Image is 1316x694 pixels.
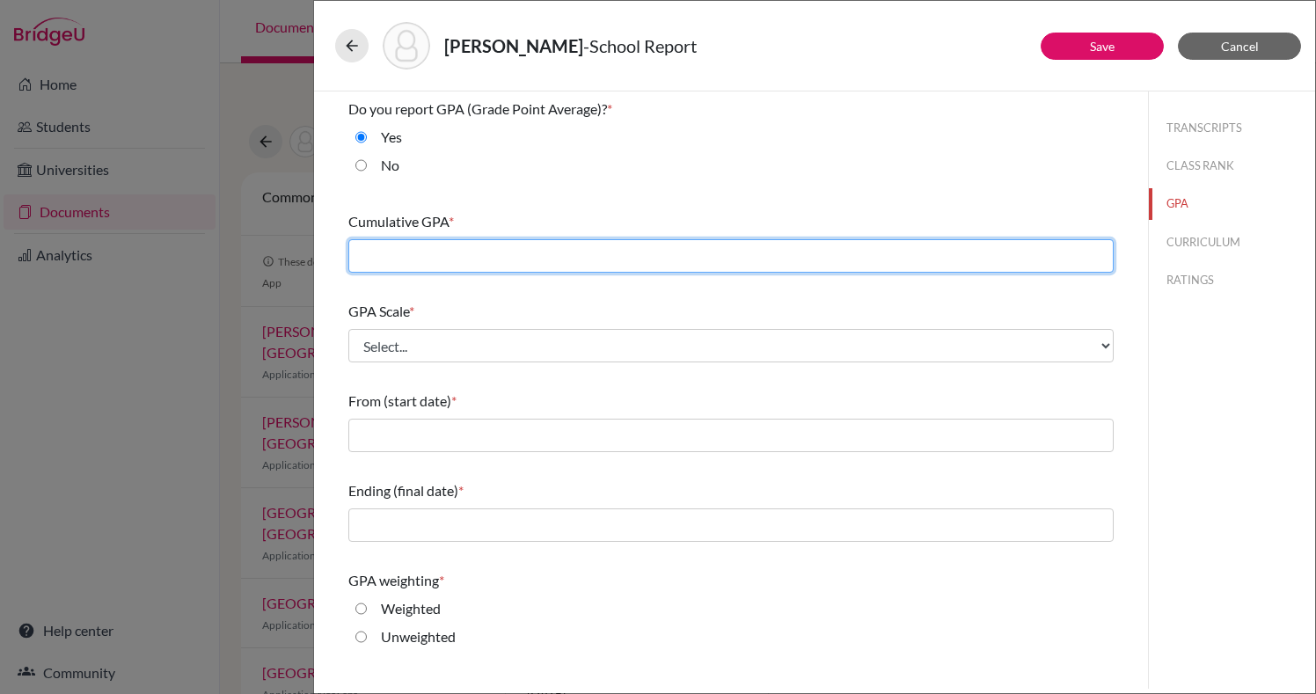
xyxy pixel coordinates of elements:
[348,392,451,409] span: From (start date)
[348,482,458,499] span: Ending (final date)
[1149,265,1315,296] button: RATINGS
[444,35,583,56] strong: [PERSON_NAME]
[1149,113,1315,143] button: TRANSCRIPTS
[348,100,607,117] span: Do you report GPA (Grade Point Average)?
[348,303,409,319] span: GPA Scale
[381,155,399,176] label: No
[1149,227,1315,258] button: CURRICULUM
[583,35,697,56] span: - School Report
[1149,188,1315,219] button: GPA
[381,626,456,647] label: Unweighted
[381,598,441,619] label: Weighted
[381,127,402,148] label: Yes
[348,572,439,588] span: GPA weighting
[1149,150,1315,181] button: CLASS RANK
[348,213,449,230] span: Cumulative GPA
